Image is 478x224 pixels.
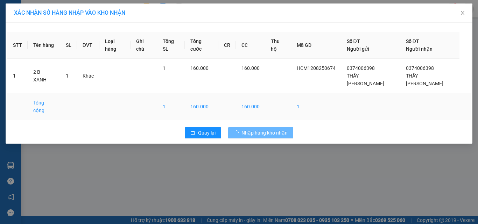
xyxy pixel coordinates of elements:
[406,73,443,86] span: THẦY [PERSON_NAME]
[228,127,293,138] button: Nhập hàng kho nhận
[198,129,216,137] span: Quay lại
[77,59,99,93] td: Khác
[218,32,236,59] th: CR
[291,93,341,120] td: 1
[406,65,434,71] span: 0374006398
[185,93,218,120] td: 160.000
[131,32,157,59] th: Ghi chú
[185,32,218,59] th: Tổng cước
[7,59,28,93] td: 1
[406,46,433,52] span: Người nhận
[460,10,465,16] span: close
[14,9,125,16] span: XÁC NHẬN SỐ HÀNG NHẬP VÀO KHO NHẬN
[185,127,221,138] button: rollbackQuay lại
[234,130,241,135] span: loading
[60,32,77,59] th: SL
[347,38,360,44] span: Số ĐT
[99,32,131,59] th: Loại hàng
[241,65,260,71] span: 160.000
[28,93,60,120] td: Tổng cộng
[190,130,195,136] span: rollback
[453,3,472,23] button: Close
[241,129,288,137] span: Nhập hàng kho nhận
[236,93,265,120] td: 160.000
[347,65,375,71] span: 0374006398
[28,32,60,59] th: Tên hàng
[236,32,265,59] th: CC
[66,73,69,79] span: 1
[163,65,166,71] span: 1
[347,46,369,52] span: Người gửi
[77,32,99,59] th: ĐVT
[297,65,336,71] span: HCM1208250674
[7,32,28,59] th: STT
[347,73,384,86] span: THẦY [PERSON_NAME]
[190,65,209,71] span: 160.000
[157,93,185,120] td: 1
[28,59,60,93] td: 2 B XANH
[157,32,185,59] th: Tổng SL
[406,38,419,44] span: Số ĐT
[291,32,341,59] th: Mã GD
[265,32,291,59] th: Thu hộ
